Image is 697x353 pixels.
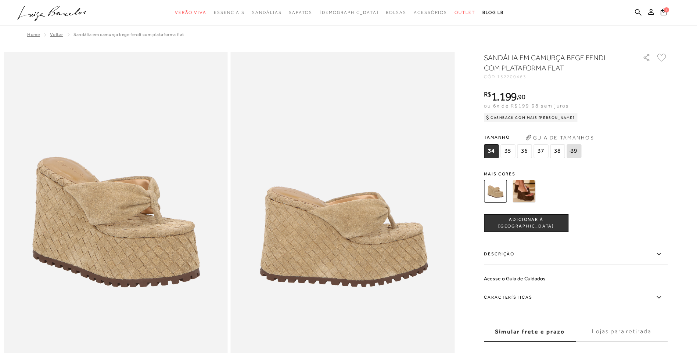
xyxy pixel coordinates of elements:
span: Outlet [455,10,475,15]
span: SANDÁLIA EM CAMURÇA BEGE FENDI COM PLATAFORMA FLAT [73,32,184,37]
a: BLOG LB [482,6,504,19]
a: Voltar [50,32,63,37]
img: SANDÁLIA EM CAMURÇA BEGE FENDI COM PLATAFORMA FLAT [484,180,507,203]
h1: SANDÁLIA EM CAMURÇA BEGE FENDI COM PLATAFORMA FLAT [484,52,622,73]
span: 34 [484,144,499,158]
span: Sapatos [289,10,312,15]
a: noSubCategoriesText [414,6,447,19]
span: 1 [664,7,669,12]
label: Lojas para retirada [576,322,668,342]
a: noSubCategoriesText [252,6,281,19]
a: noSubCategoriesText [455,6,475,19]
span: 132200463 [497,74,527,79]
a: noSubCategoriesText [214,6,245,19]
span: Sandálias [252,10,281,15]
span: Bolsas [386,10,406,15]
span: 39 [567,144,581,158]
span: 36 [517,144,532,158]
label: Características [484,287,668,308]
span: ou 6x de R$199,98 sem juros [484,103,569,109]
span: Essenciais [214,10,245,15]
button: 1 [658,8,669,18]
i: R$ [484,91,491,98]
a: Acesse o Guia de Cuidados [484,276,546,281]
span: 90 [518,93,525,101]
button: ADICIONAR À [GEOGRAPHIC_DATA] [484,214,568,232]
i: , [517,94,525,100]
label: Simular frete e prazo [484,322,576,342]
span: Verão Viva [175,10,206,15]
a: noSubCategoriesText [289,6,312,19]
label: Descrição [484,244,668,265]
span: [DEMOGRAPHIC_DATA] [320,10,379,15]
a: Home [27,32,40,37]
span: BLOG LB [482,10,504,15]
span: Acessórios [414,10,447,15]
a: noSubCategoriesText [175,6,206,19]
span: Tamanho [484,132,583,143]
span: Mais cores [484,172,668,176]
span: 37 [533,144,548,158]
span: ADICIONAR À [GEOGRAPHIC_DATA] [484,216,568,229]
div: CÓD: [484,74,631,79]
span: 1.199 [491,90,517,103]
a: noSubCategoriesText [386,6,406,19]
button: Guia de Tamanhos [523,132,596,143]
a: noSubCategoriesText [320,6,379,19]
span: 35 [500,144,515,158]
span: 38 [550,144,565,158]
img: SANDÁLIA EM CAMURÇA CAFÉ COM PLATAFORMA FLAT [513,180,535,203]
div: Cashback com Mais [PERSON_NAME] [484,113,578,122]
